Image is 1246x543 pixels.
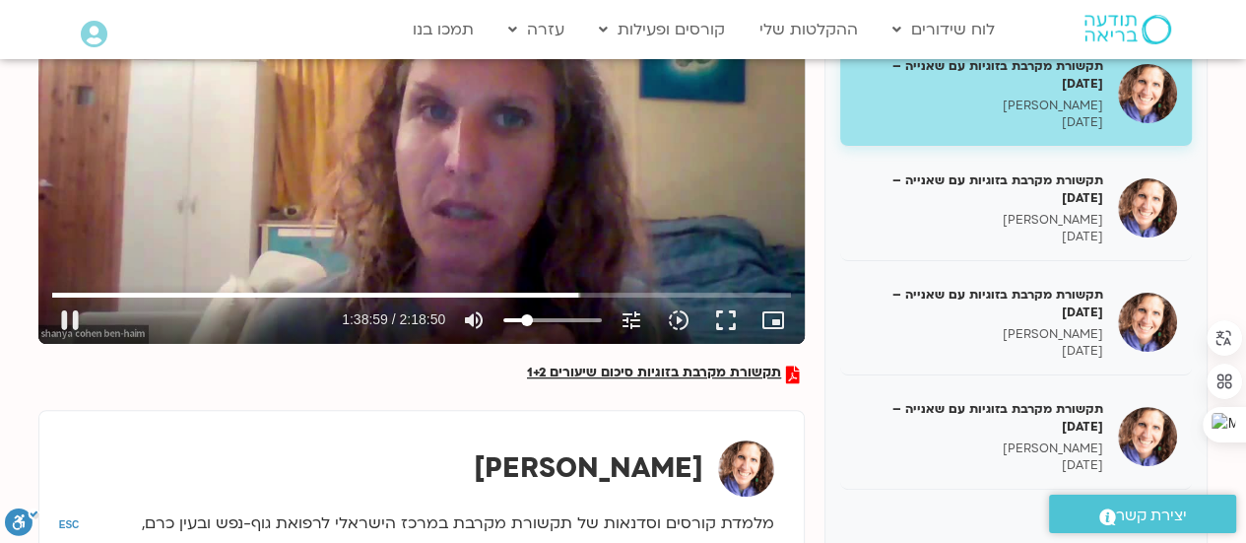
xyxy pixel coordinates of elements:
[855,457,1103,474] p: [DATE]
[1118,178,1177,238] img: תקשורת מקרבת בזוגיות עם שאנייה – 03/06/25
[1118,293,1177,352] img: תקשורת מקרבת בזוגיות עם שאנייה – 10/06/25
[718,441,774,497] img: שאנייה כהן בן חיים
[527,366,800,383] a: תקשורת מקרבת בזוגיות סיכום שיעורים 1+2
[750,11,868,48] a: ההקלטות שלי
[527,366,781,383] span: תקשורת מקרבת בזוגיות סיכום שיעורים 1+2
[883,11,1005,48] a: לוח שידורים
[855,326,1103,343] p: [PERSON_NAME]
[855,229,1103,245] p: [DATE]
[855,114,1103,131] p: [DATE]
[1118,64,1177,123] img: תקשורת מקרבת בזוגיות עם שאנייה – 27/05/25
[855,441,1103,457] p: [PERSON_NAME]
[474,449,703,487] strong: [PERSON_NAME]
[855,400,1103,436] h5: תקשורת מקרבת בזוגיות עם שאנייה – [DATE]
[855,98,1103,114] p: [PERSON_NAME]
[855,171,1103,207] h5: תקשורת מקרבת בזוגיות עם שאנייה – [DATE]
[1116,503,1187,529] span: יצירת קשר
[1049,495,1236,533] a: יצירת קשר
[855,57,1103,93] h5: תקשורת מקרבת בזוגיות עם שאנייה – [DATE]
[498,11,574,48] a: עזרה
[855,286,1103,321] h5: תקשורת מקרבת בזוגיות עם שאנייה – [DATE]
[855,343,1103,360] p: [DATE]
[1118,407,1177,466] img: תקשורת מקרבת בזוגיות עם שאנייה – 17/06/25
[855,212,1103,229] p: [PERSON_NAME]
[403,11,484,48] a: תמכו בנו
[589,11,735,48] a: קורסים ופעילות
[1084,15,1171,44] img: תודעה בריאה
